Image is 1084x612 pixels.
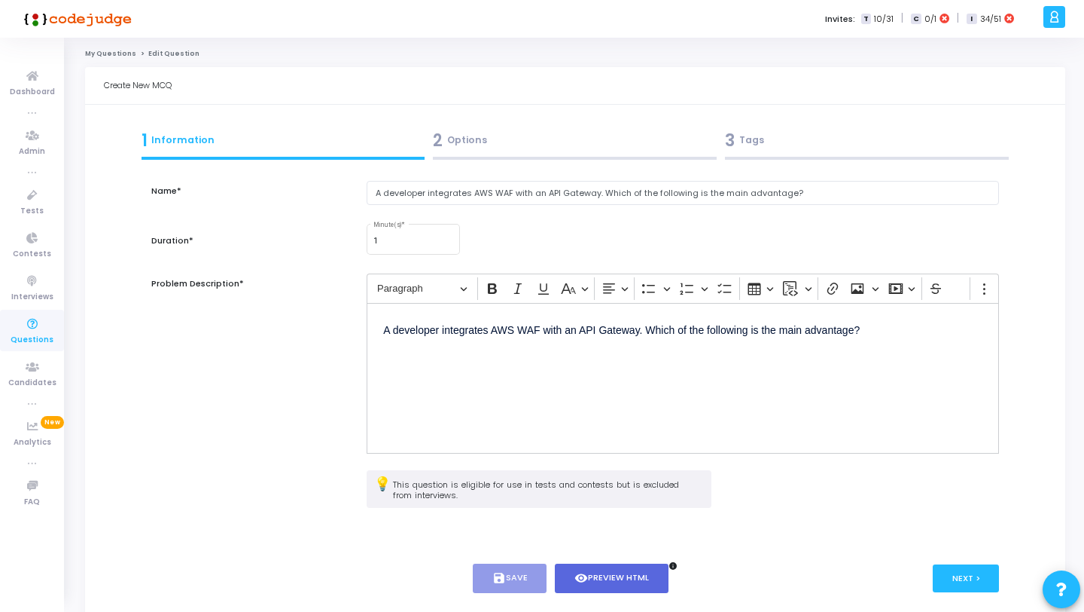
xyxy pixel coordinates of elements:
[142,128,425,153] div: Information
[41,416,64,429] span: New
[555,564,668,593] button: visibilityPreview HTML
[874,13,894,26] span: 10/31
[825,13,855,26] label: Invites:
[901,11,903,26] span: |
[668,562,677,571] i: info
[151,185,181,197] label: Name*
[11,334,53,347] span: Questions
[933,565,1000,592] button: Next >
[142,128,148,153] span: 1
[721,124,1013,164] a: 3Tags
[10,86,55,99] span: Dashboard
[433,128,443,153] span: 2
[19,4,132,34] img: logo
[924,13,936,26] span: 0/1
[492,571,506,585] i: save
[433,128,717,153] div: Options
[967,14,976,25] span: I
[85,49,136,58] a: My Questions
[725,128,735,153] span: 3
[151,234,193,247] label: Duration*
[85,49,1065,59] nav: breadcrumb
[429,124,721,164] a: 2Options
[725,128,1009,153] div: Tags
[24,496,40,509] span: FAQ
[14,436,51,449] span: Analytics
[377,280,455,298] span: Paragraph
[11,291,53,304] span: Interviews
[957,11,959,26] span: |
[367,470,711,508] div: This question is eligible for use in tests and contests but is excluded from interviews.
[137,124,429,164] a: 1Information
[151,277,244,290] label: Problem Description*
[574,571,588,585] i: visibility
[367,303,999,454] div: Editor editing area: main
[19,145,45,158] span: Admin
[861,14,871,25] span: T
[370,277,474,301] button: Paragraph
[20,205,44,218] span: Tests
[13,248,51,261] span: Contests
[148,49,199,58] span: Edit Question
[8,377,56,390] span: Candidates
[980,13,1001,26] span: 34/51
[383,320,982,338] p: A developer integrates AWS WAF with an API Gateway. Which of the following is the main advantage?
[911,14,921,25] span: C
[473,564,547,593] button: saveSave
[104,67,1046,104] div: Create New MCQ
[367,274,999,303] div: Editor toolbar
